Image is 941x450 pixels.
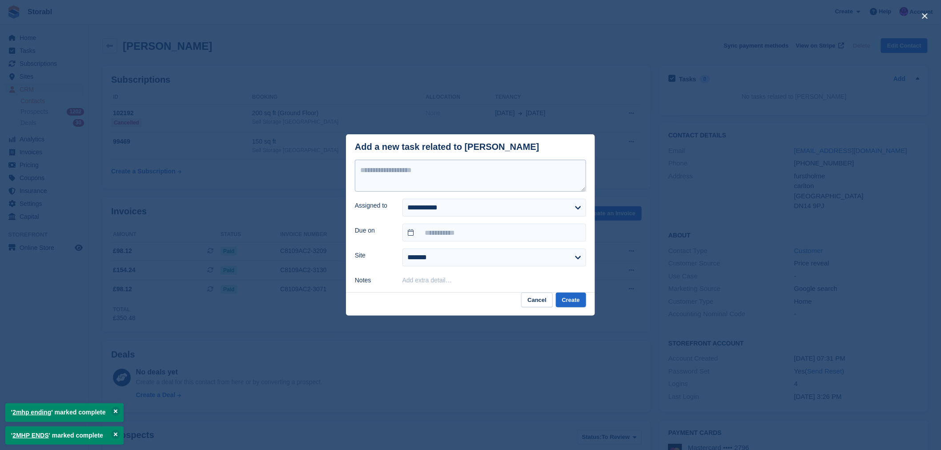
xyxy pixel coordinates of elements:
[5,426,124,445] p: ' ' marked complete
[355,142,539,152] div: Add a new task related to [PERSON_NAME]
[402,277,452,284] button: Add extra detail…
[556,293,586,307] button: Create
[355,201,392,210] label: Assigned to
[918,9,932,23] button: close
[12,432,48,439] a: 2MHP ENDS
[521,293,553,307] button: Cancel
[355,251,392,260] label: Site
[355,276,392,285] label: Notes
[5,403,124,422] p: ' ' marked complete
[12,409,51,416] a: 2mhp ending
[355,226,392,235] label: Due on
